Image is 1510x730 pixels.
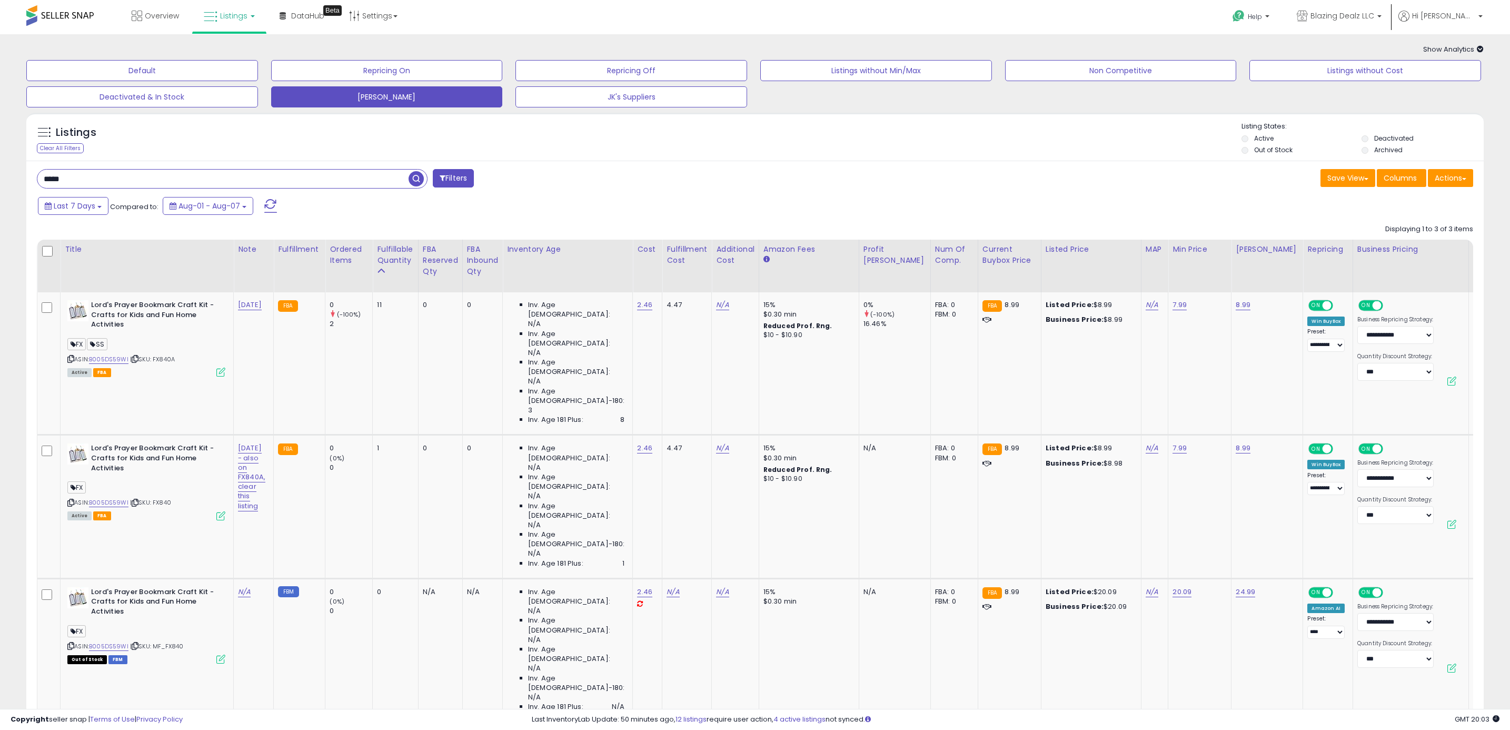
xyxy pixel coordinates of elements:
span: Blazing Dealz LLC [1310,11,1374,21]
span: ON [1310,301,1323,310]
a: 7.99 [1173,300,1187,310]
small: FBA [982,443,1002,455]
a: 24.99 [1236,587,1255,597]
a: 12 listings [675,714,707,724]
span: OFF [1382,301,1398,310]
span: ON [1359,301,1373,310]
div: Last InventoryLab Update: 50 minutes ago, require user action, not synced. [532,715,1499,725]
a: N/A [238,587,251,597]
span: N/A [528,319,541,329]
span: N/A [528,491,541,501]
span: N/A [528,520,541,530]
a: 7.99 [1173,443,1187,453]
div: FBA: 0 [935,443,970,453]
div: 0 [330,587,372,597]
label: Active [1254,134,1274,143]
span: N/A [528,377,541,386]
div: $8.98 [1046,459,1133,468]
button: Listings without Cost [1249,60,1481,81]
div: 0 [330,300,372,310]
button: Actions [1428,169,1473,187]
div: Amazon AI [1307,604,1344,613]
a: B005DS59WI [89,498,128,507]
button: Last 7 Days [38,197,108,215]
div: Displaying 1 to 3 of 3 items [1385,224,1473,234]
div: Title [65,244,229,255]
label: Business Repricing Strategy: [1357,603,1434,610]
label: Business Repricing Strategy: [1357,459,1434,467]
div: Win BuyBox [1307,317,1345,326]
b: Listed Price: [1046,443,1094,453]
span: Inv. Age [DEMOGRAPHIC_DATA]: [528,645,624,664]
div: FBA Reserved Qty [423,244,458,277]
div: Listed Price [1046,244,1137,255]
span: Listings [220,11,247,21]
div: 0 [330,606,372,616]
a: Terms of Use [90,714,135,724]
div: 15% [763,443,851,453]
span: Inv. Age [DEMOGRAPHIC_DATA]: [528,300,624,319]
span: | SKU: MF_FX840 [130,642,184,650]
a: N/A [667,587,679,597]
div: MAP [1146,244,1164,255]
span: All listings that are currently out of stock and unavailable for purchase on Amazon [67,655,107,664]
label: Out of Stock [1254,145,1293,154]
div: Additional Cost [716,244,754,266]
div: Current Buybox Price [982,244,1037,266]
a: 4 active listings [773,714,826,724]
div: ASIN: [67,300,225,376]
div: 0 [330,443,372,453]
div: 15% [763,587,851,597]
span: All listings currently available for purchase on Amazon [67,511,92,520]
div: Inventory Age [507,244,628,255]
span: Help [1248,12,1262,21]
a: 2.46 [637,587,652,597]
div: 118.30 [1473,443,1508,453]
div: $0.30 min [763,597,851,606]
span: FX [67,625,86,637]
b: Listed Price: [1046,587,1094,597]
div: $20.09 [1046,587,1133,597]
div: Business Pricing [1357,244,1464,255]
div: Min Price [1173,244,1227,255]
div: Tooltip anchor [323,5,342,16]
span: N/A [528,693,541,702]
span: DataHub [291,11,324,21]
label: Quantity Discount Strategy: [1357,496,1434,504]
b: Reduced Prof. Rng. [763,321,832,330]
div: 0 [377,587,410,597]
span: N/A [528,549,541,558]
span: Compared to: [110,202,158,212]
label: Quantity Discount Strategy: [1357,640,1434,647]
label: Business Repricing Strategy: [1357,316,1434,323]
strong: Copyright [11,714,49,724]
span: Inv. Age [DEMOGRAPHIC_DATA]: [528,501,624,520]
a: N/A [1146,300,1158,310]
span: 8.99 [1005,443,1019,453]
div: 4.47 [667,300,703,310]
span: FBA [93,368,111,377]
span: ON [1359,588,1373,597]
span: Inv. Age [DEMOGRAPHIC_DATA]: [528,358,624,377]
div: 0 [330,463,372,472]
span: 3 [528,406,532,415]
div: FBA: 0 [935,300,970,310]
b: Lord's Prayer Bookmark Craft Kit - Crafts for Kids and Fun Home Activities [91,300,219,332]
div: 0% [863,300,930,310]
span: OFF [1332,445,1348,453]
div: Fulfillment [278,244,321,255]
div: $8.99 [1046,315,1133,324]
span: N/A [528,463,541,472]
a: [DATE] - also on FX840A, clear this listing [238,443,265,511]
div: Amazon Fees [763,244,855,255]
button: Save View [1320,169,1375,187]
div: Ordered Items [330,244,368,266]
h5: Listings [56,125,96,140]
button: Columns [1377,169,1426,187]
div: Clear All Filters [37,143,84,153]
a: B005DS59WI [89,355,128,364]
span: FBM [108,655,127,664]
span: OFF [1382,445,1398,453]
span: 1 [622,559,624,568]
label: Deactivated [1374,134,1414,143]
